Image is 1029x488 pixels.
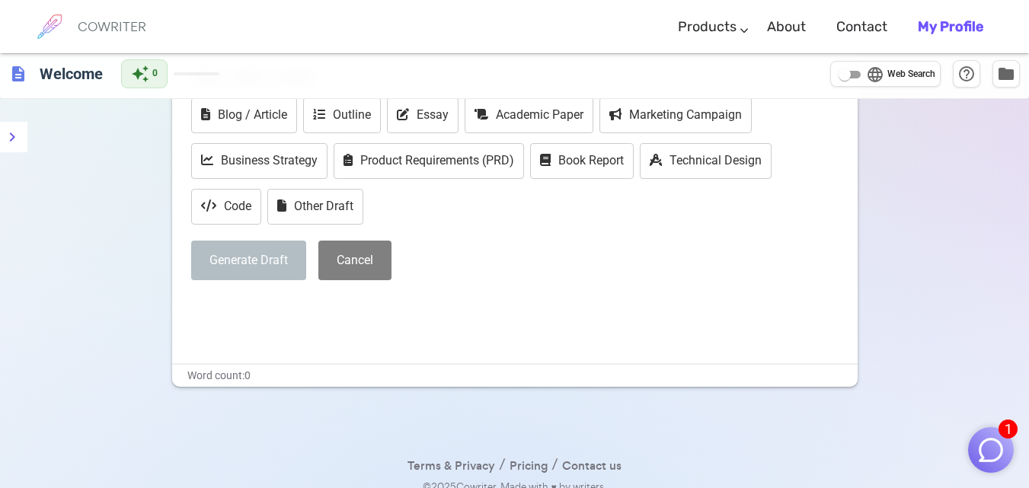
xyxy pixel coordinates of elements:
button: 1 [968,427,1014,473]
button: Generate Draft [191,241,306,281]
span: / [495,455,510,474]
span: auto_awesome [131,65,149,83]
a: Pricing [510,455,548,477]
button: Other Draft [267,189,363,225]
button: Manage Documents [992,60,1020,88]
button: Marketing Campaign [599,97,752,133]
a: Contact us [562,455,622,477]
span: help_outline [957,65,976,83]
span: / [548,455,562,474]
button: Book Report [530,143,634,179]
span: Web Search [887,67,935,82]
button: Technical Design [640,143,772,179]
button: Code [191,189,261,225]
b: My Profile [918,18,983,35]
button: Academic Paper [465,97,593,133]
span: 1 [999,419,1018,439]
span: description [9,65,27,83]
button: Product Requirements (PRD) [334,143,524,179]
div: Word count: 0 [172,365,858,387]
a: Terms & Privacy [407,455,495,477]
a: Products [678,5,737,49]
span: 0 [152,66,158,81]
h6: COWRITER [78,20,146,33]
span: folder [997,65,1015,83]
img: brand logo [30,8,69,46]
button: Essay [387,97,459,133]
span: language [866,65,884,84]
button: Cancel [318,241,391,281]
button: Outline [303,97,381,133]
h6: Click to edit title [34,59,109,89]
a: My Profile [918,5,983,49]
button: Business Strategy [191,143,328,179]
img: Close chat [976,435,1005,464]
button: Help & Shortcuts [953,60,980,88]
a: Contact [836,5,887,49]
a: About [767,5,806,49]
button: Blog / Article [191,97,297,133]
